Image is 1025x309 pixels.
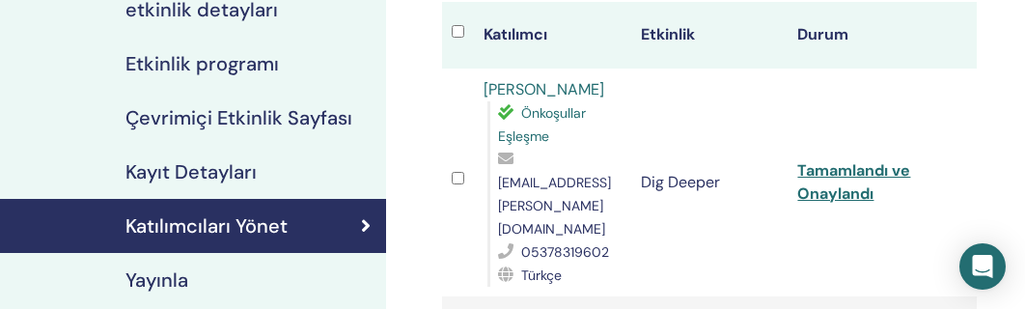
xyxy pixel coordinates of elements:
[474,2,631,69] th: Katılımcı
[498,174,611,238] span: [EMAIL_ADDRESS][PERSON_NAME][DOMAIN_NAME]
[521,267,562,284] span: Türkçe
[631,2,789,69] th: Etkinlik
[959,243,1006,290] div: Open Intercom Messenger
[498,104,586,145] span: Önkoşullar Eşleşme
[788,2,945,69] th: Durum
[631,69,789,296] td: Dig Deeper
[125,268,188,292] h4: Yayınla
[484,79,604,99] a: [PERSON_NAME]
[125,214,288,238] h4: Katılımcıları Yönet
[125,52,279,75] h4: Etkinlik programı
[797,160,910,204] a: Tamamlandı ve Onaylandı
[125,160,257,183] h4: Kayıt Detayları
[125,106,352,129] h4: Çevrimiçi Etkinlik Sayfası
[521,243,609,261] span: 05378319602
